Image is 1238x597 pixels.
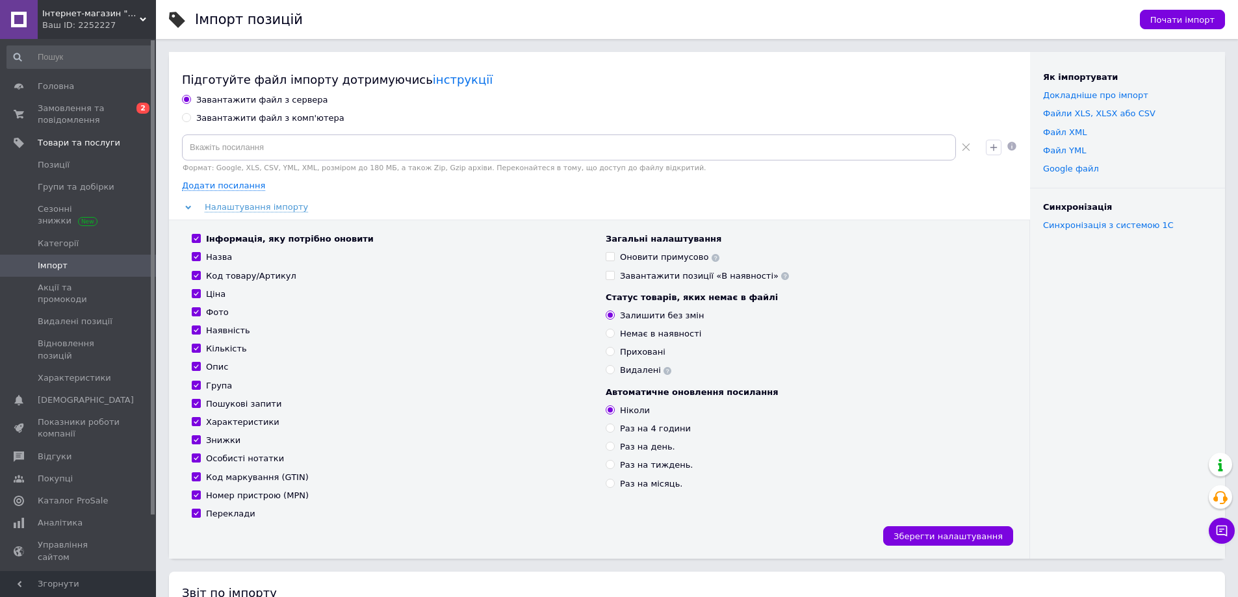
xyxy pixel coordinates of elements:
[38,517,83,529] span: Аналітика
[38,137,120,149] span: Товари та послуги
[883,526,1013,546] button: Зберегти налаштування
[206,508,255,520] div: Переклади
[620,310,704,322] div: Залишити без змін
[1043,71,1212,83] div: Як імпортувати
[38,238,79,249] span: Категорії
[182,71,1017,88] div: Підготуйте файл імпорту дотримуючись
[620,423,691,435] div: Раз на 4 години
[1043,164,1099,173] a: Google файл
[206,398,281,410] div: Пошукові запити
[894,531,1003,541] span: Зберегти налаштування
[38,473,73,485] span: Покупці
[1043,108,1155,118] a: Файли ХLS, XLSX або CSV
[38,394,134,406] span: [DEMOGRAPHIC_DATA]
[606,292,1007,303] div: Статус товарів, яких немає в файлі
[206,490,309,502] div: Номер пристрою (MPN)
[620,328,701,340] div: Немає в наявності
[38,451,71,463] span: Відгуки
[6,45,153,69] input: Пошук
[38,282,120,305] span: Акції та промокоди
[206,361,228,373] div: Опис
[42,8,140,19] span: Інтернет-магазин "TopCar"
[606,233,1007,245] div: Загальні налаштування
[206,343,247,355] div: Кількість
[182,181,265,191] span: Додати посилання
[620,441,675,453] div: Раз на день.
[136,103,149,114] span: 2
[38,338,120,361] span: Відновлення позицій
[1043,127,1087,137] a: Файл XML
[206,435,240,446] div: Знижки
[206,416,279,428] div: Характеристики
[1043,201,1212,213] div: Синхронізація
[38,181,114,193] span: Групи та добірки
[196,94,328,106] div: Завантажити файл з сервера
[433,73,493,86] a: інструкції
[196,112,344,124] div: Завантажити файл з комп'ютера
[38,539,120,563] span: Управління сайтом
[182,134,956,160] input: Вкажіть посилання
[620,478,682,490] div: Раз на місяць.
[38,495,108,507] span: Каталог ProSale
[38,260,68,272] span: Імпорт
[1043,220,1174,230] a: Синхронізація з системою 1С
[38,103,120,126] span: Замовлення та повідомлення
[38,159,70,171] span: Позиції
[206,233,374,245] div: Інформація, яку потрібно оновити
[38,372,111,384] span: Характеристики
[38,316,112,327] span: Видалені позиції
[606,387,1007,398] div: Автоматичне оновлення посилання
[38,81,74,92] span: Головна
[206,380,232,392] div: Група
[182,164,975,172] div: Формат: Google, XLS, CSV, YML, XML, розміром до 180 МБ, а також Zip, Gzip архіви. Переконайтеся в...
[195,12,303,27] h1: Імпорт позицій
[206,270,296,282] div: Код товару/Артикул
[205,202,308,212] span: Налаштування імпорту
[206,472,309,483] div: Код маркування (GTIN)
[206,325,250,337] div: Наявність
[206,307,229,318] div: Фото
[620,459,693,471] div: Раз на тиждень.
[620,251,719,263] div: Оновити примусово
[620,364,671,376] div: Видалені
[620,346,665,358] div: Приховані
[206,453,284,464] div: Особисті нотатки
[1150,15,1215,25] span: Почати імпорт
[1043,146,1086,155] a: Файл YML
[38,203,120,227] span: Сезонні знижки
[206,288,226,300] div: Ціна
[206,251,232,263] div: Назва
[1209,518,1235,544] button: Чат з покупцем
[38,416,120,440] span: Показники роботи компанії
[42,19,156,31] div: Ваш ID: 2252227
[1043,90,1148,100] a: Докладніше про імпорт
[620,270,789,282] div: Завантажити позиції «В наявності»
[1140,10,1225,29] button: Почати імпорт
[620,405,650,416] div: Ніколи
